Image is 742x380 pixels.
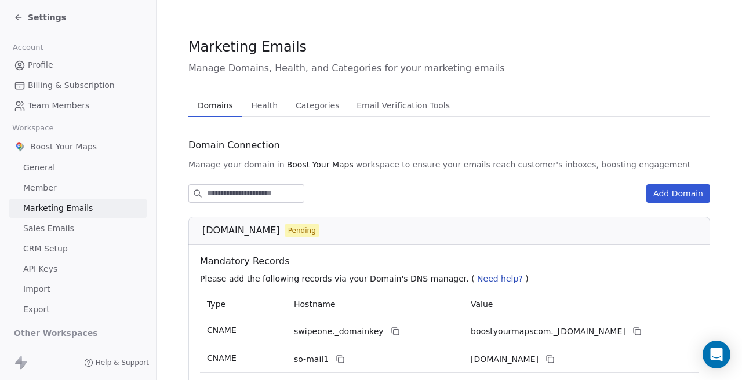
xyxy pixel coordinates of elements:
span: Other Workspaces [9,324,103,342]
span: Team Members [28,100,89,112]
span: Export [23,304,50,316]
span: Boost Your Maps [30,141,97,152]
span: Marketing Emails [188,38,307,56]
a: Sales Emails [9,219,147,238]
span: CNAME [207,326,237,335]
span: Settings [28,12,66,23]
a: Export [9,300,147,319]
span: boostyourmapscom._domainkey.swipeone.email [471,326,625,338]
span: API Keys [23,263,57,275]
span: Value [471,299,493,309]
span: Boost Your Maps [287,159,354,170]
span: General [23,162,55,174]
a: Team Members [9,96,147,115]
button: Add Domain [646,184,710,203]
a: API Keys [9,260,147,279]
span: Manage your domain in [188,159,285,170]
span: Need help? [477,274,523,283]
span: Categories [291,97,344,114]
span: Hostname [294,299,336,309]
img: Boost%20Your%20Maps.zip%20-%202.png [14,141,26,152]
span: swipeone._domainkey [294,326,384,338]
span: Sales Emails [23,222,74,235]
span: Manage Domains, Health, and Categories for your marketing emails [188,61,710,75]
a: Member [9,178,147,198]
span: workspace to ensure your emails reach [356,159,516,170]
span: Email Verification Tools [352,97,454,114]
div: Open Intercom Messenger [703,341,730,368]
span: Pending [288,225,316,236]
span: Import [23,283,50,295]
a: Billing & Subscription [9,76,147,95]
span: [DOMAIN_NAME] [202,224,280,237]
a: Settings [14,12,66,23]
a: Help & Support [84,358,149,367]
span: Help & Support [96,358,149,367]
a: Profile [9,56,147,75]
span: Account [8,39,48,56]
span: Billing & Subscription [28,79,115,92]
a: Marketing Emails [9,199,147,218]
span: Workspace [8,119,59,137]
span: customer's inboxes, boosting engagement [518,159,690,170]
p: Type [207,298,280,310]
span: Domains [193,97,238,114]
span: Member [23,182,57,194]
span: boostyourmapscom1.swipeone.email [471,353,539,366]
a: Import [9,280,147,299]
a: CRM Setup [9,239,147,258]
span: CRM Setup [23,243,68,255]
span: CNAME [207,353,237,363]
p: Please add the following records via your Domain's DNS manager. ( ) [200,273,703,284]
span: Profile [28,59,53,71]
span: so-mail1 [294,353,329,366]
span: Health [246,97,282,114]
a: General [9,158,147,177]
span: Domain Connection [188,138,280,152]
span: Marketing Emails [23,202,93,214]
span: Mandatory Records [200,254,703,268]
